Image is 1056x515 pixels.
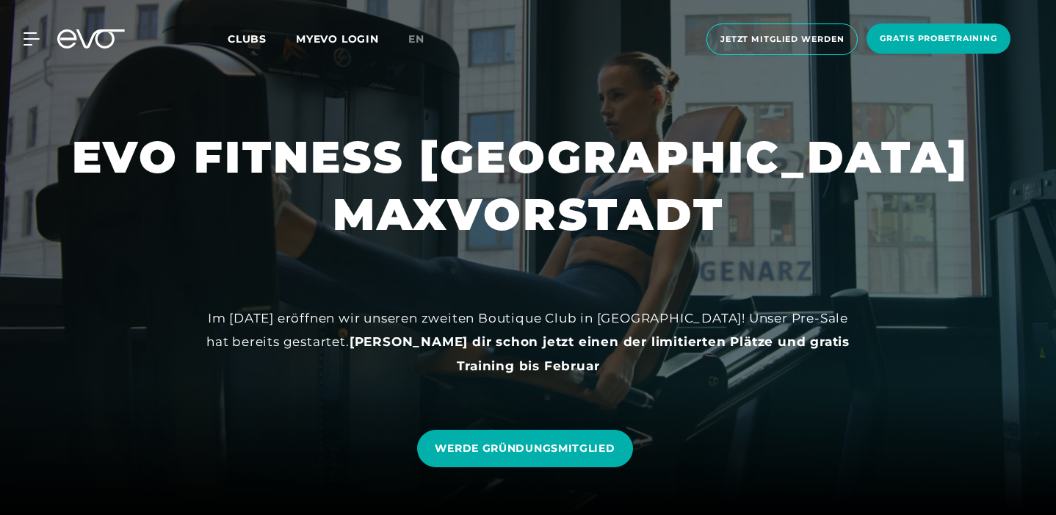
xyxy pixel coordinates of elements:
[350,334,850,372] strong: [PERSON_NAME] dir schon jetzt einen der limitierten Plätze und gratis Training bis Februar
[862,24,1015,55] a: Gratis Probetraining
[72,129,984,243] h1: EVO FITNESS [GEOGRAPHIC_DATA] MAXVORSTADT
[296,32,379,46] a: MYEVO LOGIN
[702,24,862,55] a: Jetzt Mitglied werden
[228,32,296,46] a: Clubs
[408,31,442,48] a: en
[435,441,615,456] span: WERDE GRÜNDUNGSMITGLIED
[408,32,424,46] span: en
[417,430,632,467] a: WERDE GRÜNDUNGSMITGLIED
[880,32,997,45] span: Gratis Probetraining
[228,32,267,46] span: Clubs
[198,306,858,378] div: Im [DATE] eröffnen wir unseren zweiten Boutique Club in [GEOGRAPHIC_DATA]! Unser Pre-Sale hat ber...
[720,33,844,46] span: Jetzt Mitglied werden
